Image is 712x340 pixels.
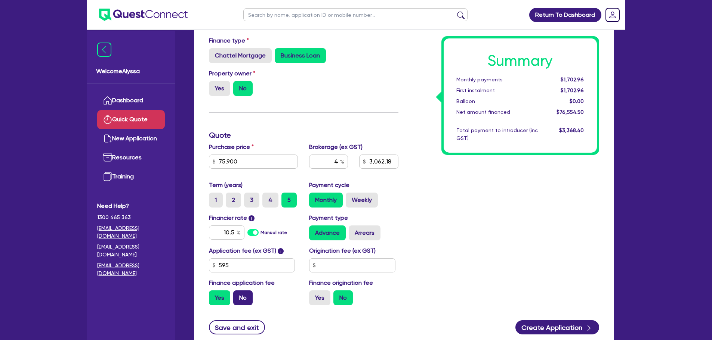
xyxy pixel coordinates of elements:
label: Business Loan [275,48,326,63]
label: 3 [244,193,259,208]
label: Purchase price [209,143,254,152]
label: 2 [226,193,241,208]
a: Training [97,167,165,186]
div: Monthly payments [451,76,543,84]
img: quick-quote [103,115,112,124]
label: Finance type [209,36,249,45]
span: $1,702.96 [561,77,584,82]
label: 4 [262,193,278,208]
img: training [103,172,112,181]
label: Term (years) [209,181,243,190]
span: $3,368.40 [559,127,584,133]
label: Yes [209,290,230,305]
span: i [249,215,255,221]
a: Quick Quote [97,110,165,129]
label: Finance application fee [209,278,275,287]
a: Dashboard [97,91,165,110]
a: [EMAIL_ADDRESS][DOMAIN_NAME] [97,262,165,277]
label: Yes [209,81,230,96]
h3: Quote [209,131,398,140]
label: Financier rate [209,213,255,222]
div: Balloon [451,97,543,105]
a: Dropdown toggle [603,5,622,25]
input: Search by name, application ID or mobile number... [243,8,468,21]
a: [EMAIL_ADDRESS][DOMAIN_NAME] [97,243,165,259]
label: Chattel Mortgage [209,48,272,63]
label: Payment type [309,213,348,222]
div: First instalment [451,87,543,94]
label: Weekly [346,193,378,208]
a: New Application [97,129,165,148]
button: Create Application [515,320,599,334]
span: Welcome Alyssa [96,67,166,76]
button: Save and exit [209,320,265,334]
label: No [233,81,253,96]
label: No [233,290,253,305]
span: 1300 465 363 [97,213,165,221]
span: $0.00 [570,98,584,104]
div: Net amount financed [451,108,543,116]
img: new-application [103,134,112,143]
label: Finance origination fee [309,278,373,287]
span: $1,702.96 [561,87,584,93]
span: i [278,248,284,254]
img: quest-connect-logo-blue [99,9,188,21]
a: [EMAIL_ADDRESS][DOMAIN_NAME] [97,224,165,240]
label: Origination fee (ex GST) [309,246,376,255]
a: Return To Dashboard [529,8,601,22]
img: icon-menu-close [97,43,111,57]
label: Payment cycle [309,181,349,190]
label: Advance [309,225,346,240]
label: Monthly [309,193,343,208]
a: Resources [97,148,165,167]
label: 1 [209,193,223,208]
div: Total payment to introducer (inc GST) [451,127,543,142]
label: Manual rate [261,229,287,236]
h1: Summary [456,52,584,70]
label: No [333,290,353,305]
label: 5 [281,193,297,208]
label: Yes [309,290,330,305]
span: $76,554.50 [557,109,584,115]
label: Arrears [349,225,380,240]
img: resources [103,153,112,162]
label: Brokerage (ex GST) [309,143,363,152]
span: Need Help? [97,202,165,210]
label: Property owner [209,69,255,78]
label: Application fee (ex GST) [209,246,276,255]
